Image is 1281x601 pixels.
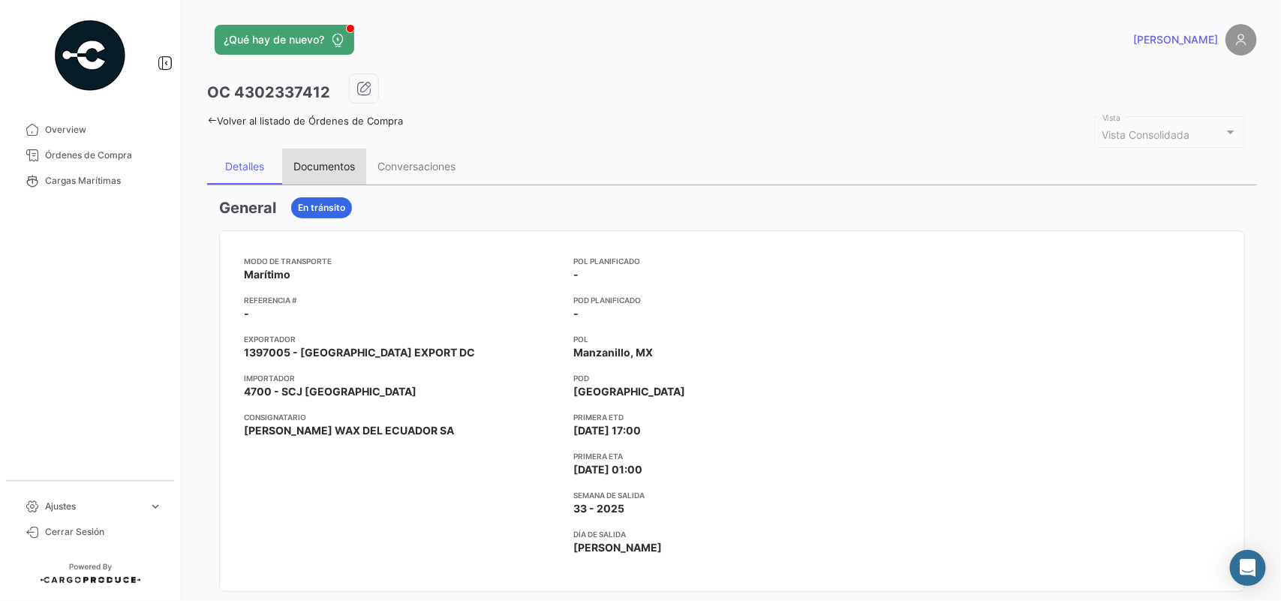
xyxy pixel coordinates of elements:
div: Abrir Intercom Messenger [1230,550,1266,586]
span: 1397005 - [GEOGRAPHIC_DATA] EXPORT DC [244,345,475,360]
a: Órdenes de Compra [12,143,168,168]
img: placeholder-user.png [1225,24,1257,56]
a: Volver al listado de Órdenes de Compra [207,115,403,127]
app-card-info-title: Primera ETA [573,450,891,462]
app-card-info-title: POD [573,372,891,384]
span: [GEOGRAPHIC_DATA] [573,384,685,399]
app-card-info-title: POL [573,333,891,345]
span: Overview [45,123,162,137]
span: Cerrar Sesión [45,525,162,539]
span: - [244,306,249,321]
div: Documentos [293,160,355,173]
span: - [573,306,579,321]
h3: OC 4302337412 [207,82,330,103]
span: Marítimo [244,267,290,282]
app-card-info-title: Modo de Transporte [244,255,561,267]
app-card-info-title: Consignatario [244,411,561,423]
app-card-info-title: POD Planificado [573,294,891,306]
img: powered-by.png [53,18,128,93]
span: Cargas Marítimas [45,174,162,188]
span: [PERSON_NAME] WAX DEL ECUADOR SA [244,423,454,438]
button: ¿Qué hay de nuevo? [215,25,354,55]
h3: General [219,197,276,218]
a: Overview [12,117,168,143]
span: Ajustes [45,500,143,513]
span: - [573,267,579,282]
span: En tránsito [298,201,345,215]
span: [DATE] 01:00 [573,462,642,477]
span: Órdenes de Compra [45,149,162,162]
div: Detalles [225,160,264,173]
app-card-info-title: Referencia # [244,294,561,306]
span: expand_more [149,500,162,513]
span: [DATE] 17:00 [573,423,641,438]
div: Conversaciones [377,160,456,173]
app-card-info-title: Importador [244,372,561,384]
span: [PERSON_NAME] [573,540,662,555]
app-card-info-title: Exportador [244,333,561,345]
span: [PERSON_NAME] [1133,32,1218,47]
span: 4700 - SCJ [GEOGRAPHIC_DATA] [244,384,416,399]
mat-select-trigger: Vista Consolidada [1102,128,1190,141]
app-card-info-title: Semana de Salida [573,489,891,501]
app-card-info-title: Primera ETD [573,411,891,423]
span: Manzanillo, MX [573,345,653,360]
span: 33 - 2025 [573,501,624,516]
app-card-info-title: POL Planificado [573,255,891,267]
a: Cargas Marítimas [12,168,168,194]
app-card-info-title: Día de Salida [573,528,891,540]
span: ¿Qué hay de nuevo? [224,32,324,47]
